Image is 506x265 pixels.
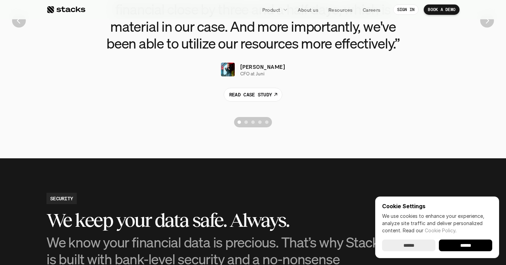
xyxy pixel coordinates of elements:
[46,210,391,231] h3: We keep your data safe. Always.
[250,117,256,127] button: Scroll to page 3
[480,14,494,28] button: Next
[424,4,460,15] a: BOOK A DEMO
[298,6,318,13] p: About us
[328,6,353,13] p: Resources
[393,4,419,15] a: SIGN IN
[240,63,285,71] p: [PERSON_NAME]
[50,195,73,202] h2: SECURITY
[294,3,323,16] a: About us
[240,71,264,77] p: CFO at Juni
[12,14,26,28] img: Back Arrow
[81,131,112,136] a: Privacy Policy
[12,14,26,28] button: Previous
[382,203,492,209] p: Cookie Settings
[425,227,455,233] a: Cookie Policy
[263,117,272,127] button: Scroll to page 5
[262,6,281,13] p: Product
[403,227,456,233] span: Read our .
[256,117,263,127] button: Scroll to page 4
[397,7,415,12] p: SIGN IN
[359,3,385,16] a: Careers
[382,212,492,234] p: We use cookies to enhance your experience, analyze site traffic and deliver personalized content.
[229,91,272,98] p: READ CASE STUDY
[428,7,455,12] p: BOOK A DEMO
[324,3,357,16] a: Resources
[243,117,250,127] button: Scroll to page 2
[363,6,381,13] p: Careers
[234,117,243,127] button: Scroll to page 1
[480,14,494,28] img: Next Arrow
